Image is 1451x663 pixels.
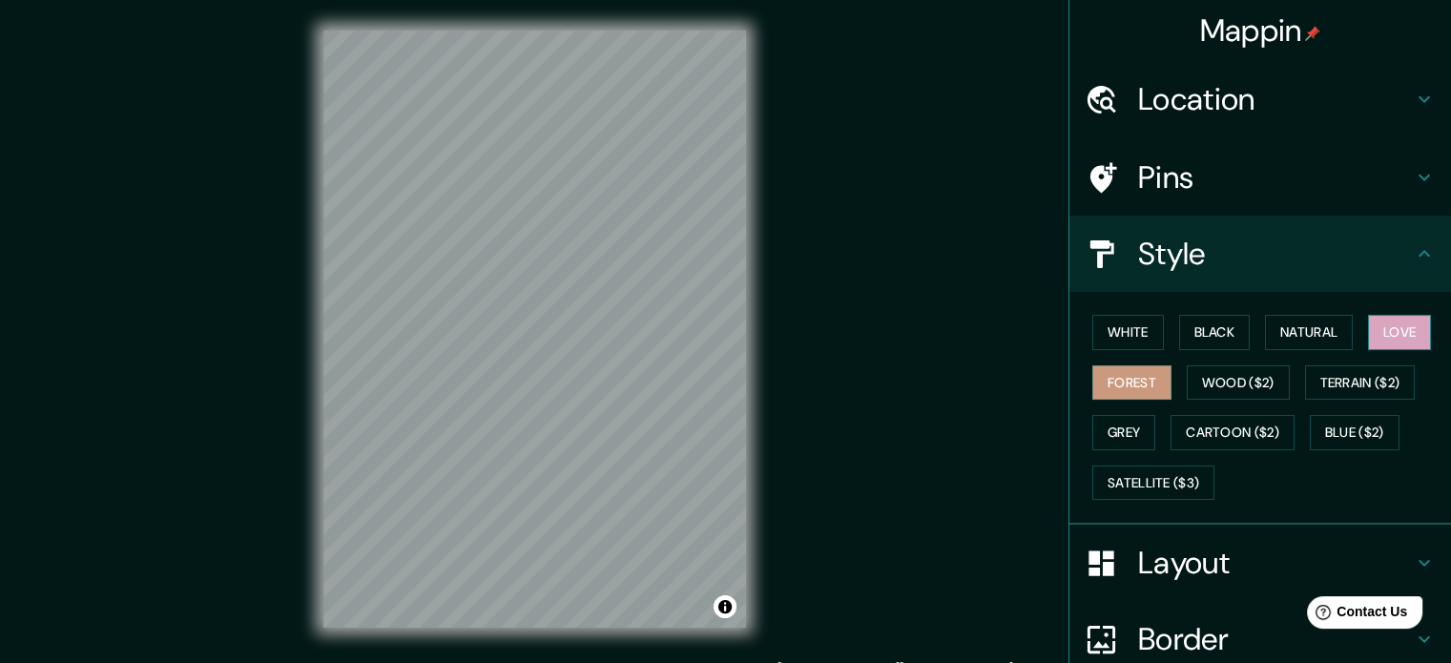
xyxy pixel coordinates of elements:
button: Black [1179,315,1251,350]
button: Satellite ($3) [1092,466,1214,501]
div: Layout [1069,525,1451,601]
button: Toggle attribution [714,595,736,618]
canvas: Map [323,31,746,628]
button: White [1092,315,1164,350]
button: Blue ($2) [1310,415,1399,450]
h4: Style [1138,235,1413,273]
button: Cartoon ($2) [1171,415,1295,450]
h4: Layout [1138,544,1413,582]
img: pin-icon.png [1305,26,1320,41]
h4: Pins [1138,158,1413,197]
h4: Mappin [1200,11,1321,50]
button: Love [1368,315,1431,350]
button: Wood ($2) [1187,365,1290,401]
div: Style [1069,216,1451,292]
h4: Location [1138,80,1413,118]
div: Pins [1069,139,1451,216]
button: Grey [1092,415,1155,450]
button: Natural [1265,315,1353,350]
button: Terrain ($2) [1305,365,1416,401]
div: Location [1069,61,1451,137]
button: Forest [1092,365,1171,401]
h4: Border [1138,620,1413,658]
iframe: Help widget launcher [1281,589,1430,642]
